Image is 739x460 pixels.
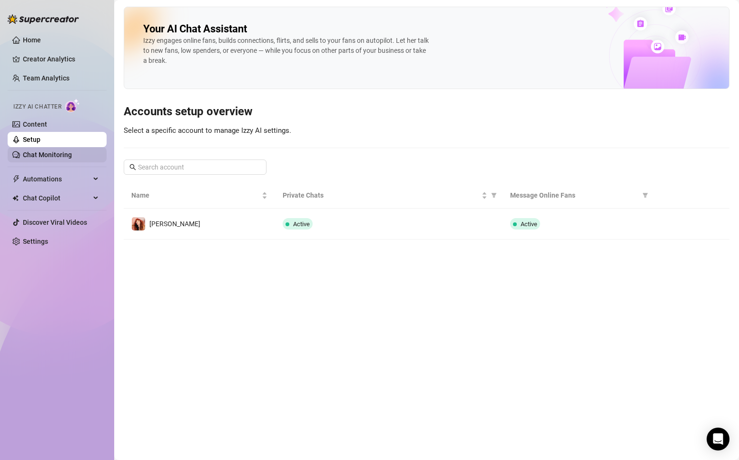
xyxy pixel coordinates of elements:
span: Active [521,220,537,228]
div: Open Intercom Messenger [707,428,729,450]
span: filter [642,192,648,198]
a: Team Analytics [23,74,69,82]
h2: Your AI Chat Assistant [143,22,247,36]
span: filter [489,188,499,202]
img: AI Chatter [65,99,80,112]
a: Discover Viral Videos [23,219,87,226]
span: filter [640,188,650,202]
span: Message Online Fans [510,190,639,200]
span: Name [131,190,260,200]
span: Private Chats [283,190,479,200]
span: Chat Copilot [23,190,90,206]
img: Audrey [132,217,145,230]
span: thunderbolt [12,175,20,183]
span: Select a specific account to manage Izzy AI settings. [124,126,291,135]
th: Private Chats [275,182,502,209]
span: search [129,164,136,170]
a: Content [23,120,47,128]
span: [PERSON_NAME] [149,220,200,228]
th: Name [124,182,275,209]
span: filter [491,192,497,198]
a: Settings [23,238,48,245]
a: Creator Analytics [23,51,99,67]
a: Setup [23,136,40,143]
h3: Accounts setup overview [124,104,729,120]
span: Active [293,220,310,228]
span: Automations [23,171,90,187]
input: Search account [138,162,253,172]
img: logo-BBDzfeDw.svg [8,14,79,24]
img: Chat Copilot [12,195,19,201]
div: Izzy engages online fans, builds connections, flirts, and sells to your fans on autopilot. Let he... [143,36,429,66]
span: Izzy AI Chatter [13,102,61,111]
a: Home [23,36,41,44]
a: Chat Monitoring [23,151,72,159]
